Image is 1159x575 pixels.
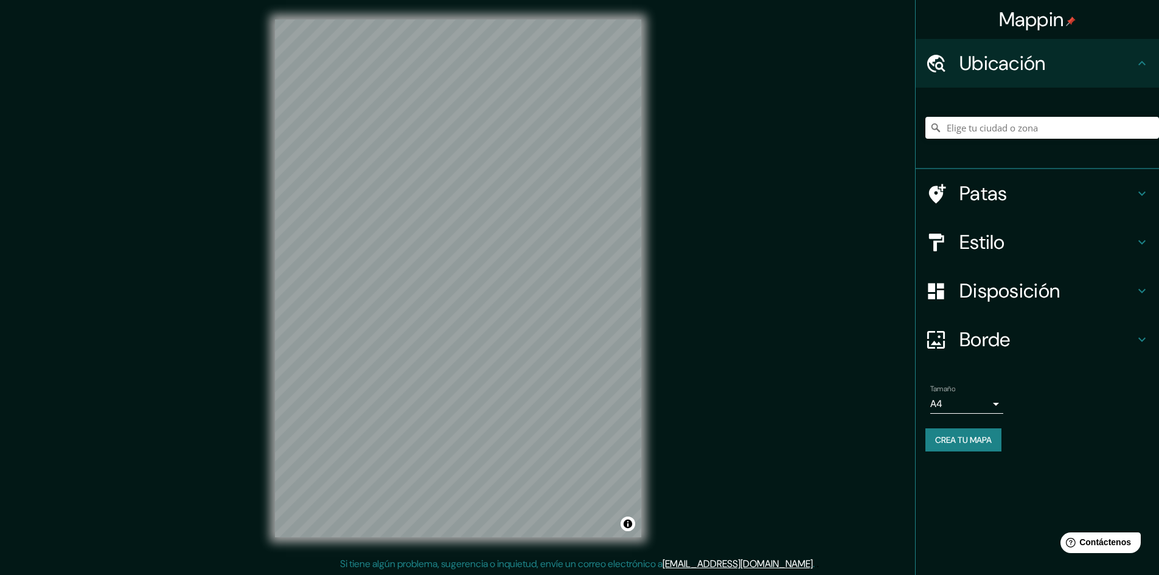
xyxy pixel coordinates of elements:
font: . [816,557,819,570]
div: Disposición [916,267,1159,315]
div: Estilo [916,218,1159,267]
font: Disposición [959,278,1060,304]
img: pin-icon.png [1066,16,1076,26]
font: . [813,557,815,570]
input: Elige tu ciudad o zona [925,117,1159,139]
div: Patas [916,169,1159,218]
div: A4 [930,394,1003,414]
font: Tamaño [930,384,955,394]
div: Borde [916,315,1159,364]
font: Patas [959,181,1008,206]
a: [EMAIL_ADDRESS][DOMAIN_NAME] [663,557,813,570]
font: Si tiene algún problema, sugerencia o inquietud, envíe un correo electrónico a [340,557,663,570]
button: Crea tu mapa [925,428,1001,451]
iframe: Lanzador de widgets de ayuda [1051,528,1146,562]
button: Activar o desactivar atribución [621,517,635,531]
font: Estilo [959,229,1005,255]
font: Ubicación [959,51,1046,76]
font: Borde [959,327,1011,352]
div: Ubicación [916,39,1159,88]
font: . [815,557,816,570]
font: A4 [930,397,942,410]
font: Mappin [999,7,1064,32]
font: Crea tu mapa [935,434,992,445]
canvas: Mapa [275,19,641,537]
